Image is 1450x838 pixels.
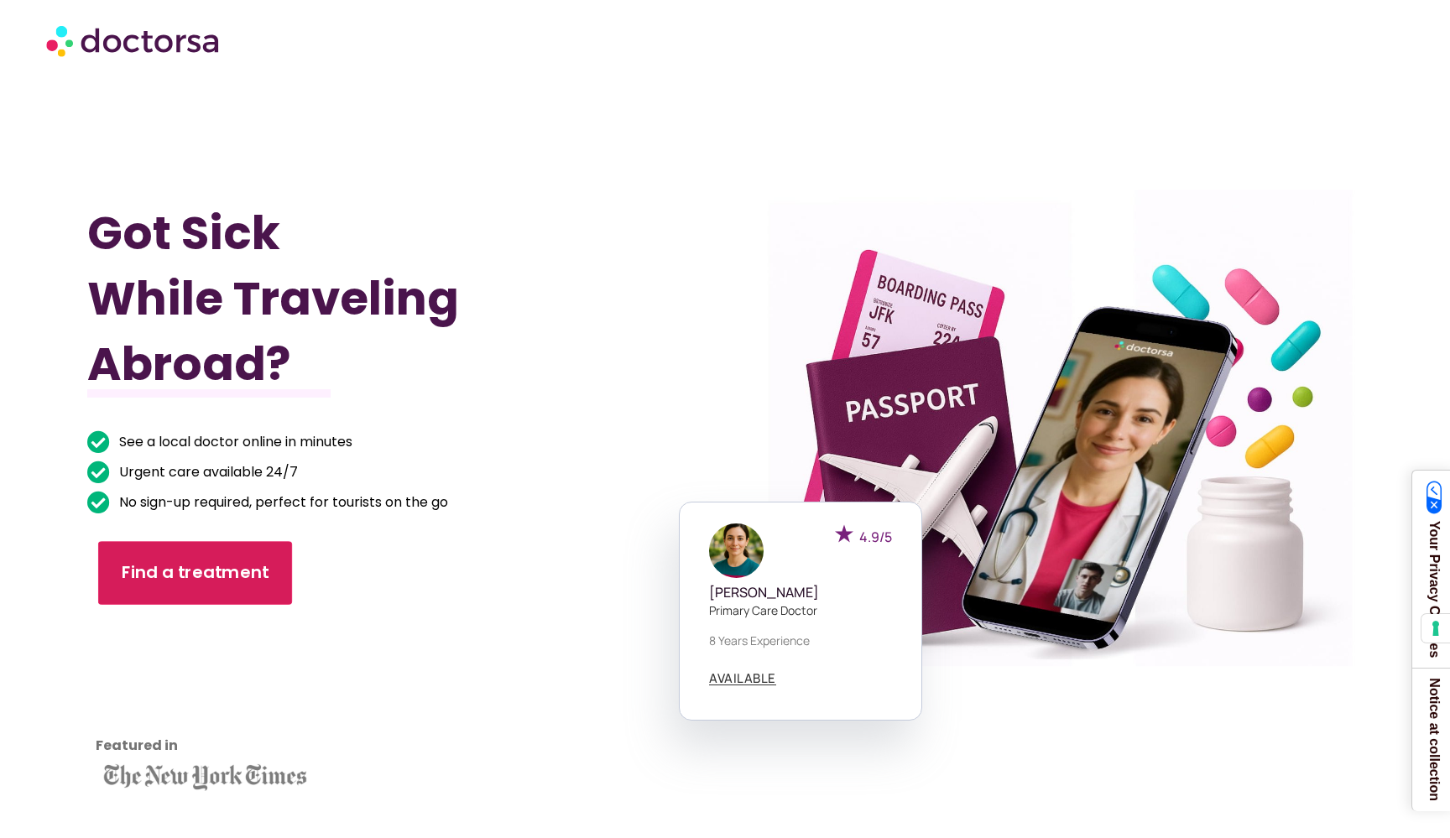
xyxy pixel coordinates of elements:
p: 8 years experience [709,632,892,649]
a: Find a treatment [98,541,292,605]
span: See a local doctor online in minutes [115,430,352,454]
strong: Featured in [96,736,178,755]
button: Your consent preferences for tracking technologies [1421,614,1450,643]
span: Find a treatment [121,560,269,585]
h5: [PERSON_NAME] [709,585,892,601]
h1: Got Sick While Traveling Abroad? [87,200,629,397]
a: AVAILABLE [709,672,776,685]
span: Urgent care available 24/7 [115,461,298,484]
p: Primary care doctor [709,601,892,619]
iframe: Customer reviews powered by Trustpilot [96,633,247,759]
span: 4.9/5 [859,528,892,546]
span: No sign-up required, perfect for tourists on the go [115,491,448,514]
